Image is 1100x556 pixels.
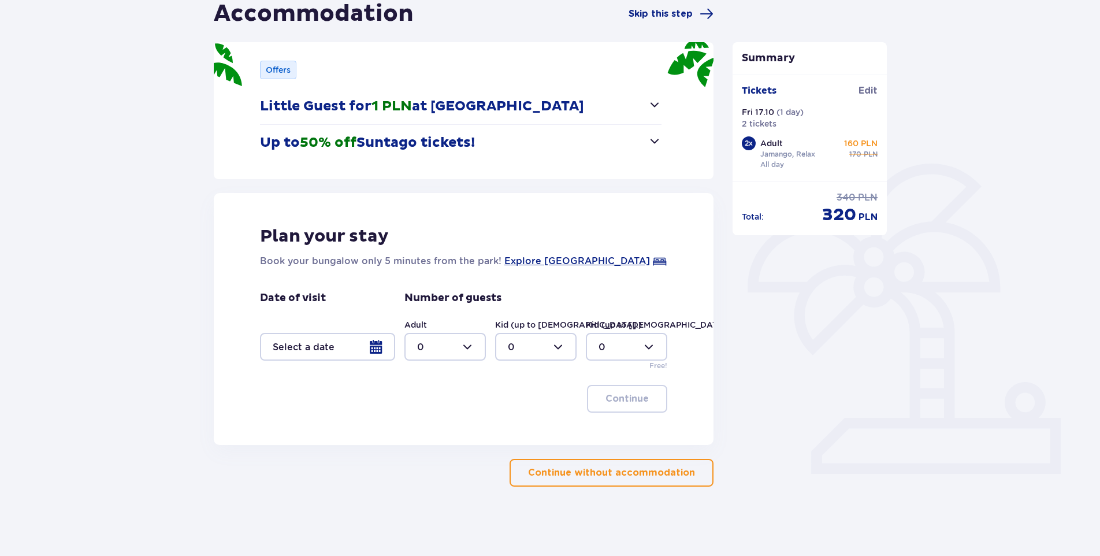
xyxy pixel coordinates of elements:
p: Tickets [742,84,776,97]
span: 320 [822,204,856,226]
a: Skip this step [629,7,713,21]
p: Free! [649,361,667,371]
p: Date of visit [260,291,326,305]
button: Little Guest for1 PLNat [GEOGRAPHIC_DATA] [260,88,662,124]
p: Book your bungalow only 5 minutes from the park! [260,254,501,268]
p: Summary [733,51,887,65]
span: PLN [864,149,878,160]
button: Continue [587,385,667,413]
span: Skip this step [629,8,693,20]
p: Plan your stay [260,225,389,247]
span: PLN [859,211,878,224]
label: Kid (up to [DEMOGRAPHIC_DATA].) [495,319,642,331]
span: 1 PLN [371,98,412,115]
p: 160 PLN [844,138,878,149]
button: Up to50% offSuntago tickets! [260,125,662,161]
p: Adult [760,138,783,149]
div: 2 x [742,136,756,150]
span: 340 [837,191,856,204]
p: Fri 17.10 [742,106,774,118]
label: Kid (up to [DEMOGRAPHIC_DATA].) [586,319,733,331]
p: Offers [266,64,291,76]
p: Continue [605,392,649,405]
p: Continue without accommodation [528,466,695,479]
p: Jamango, Relax [760,149,815,160]
p: Little Guest for at [GEOGRAPHIC_DATA] [260,98,584,115]
p: 2 tickets [742,118,776,129]
a: Explore [GEOGRAPHIC_DATA] [504,254,650,268]
span: PLN [858,191,878,204]
span: 170 [849,149,861,160]
span: 50% off [300,134,356,151]
p: Up to Suntago tickets! [260,134,475,151]
label: Adult [404,319,427,331]
p: All day [760,160,784,170]
p: ( 1 day ) [776,106,804,118]
p: Number of guests [404,291,501,305]
p: Total : [742,211,764,223]
button: Continue without accommodation [510,459,713,487]
span: Edit [859,84,878,97]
